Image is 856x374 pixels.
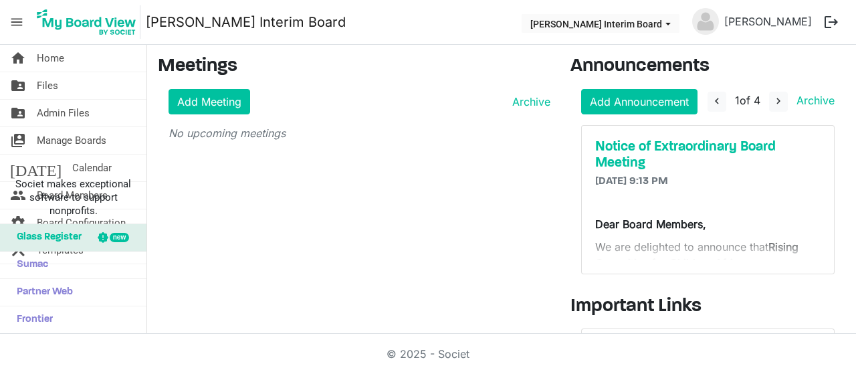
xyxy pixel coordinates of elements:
[772,95,784,107] span: navigate_next
[72,155,112,181] span: Calendar
[595,217,706,231] strong: Dear Board Members,
[581,89,698,114] a: Add Announcement
[10,306,53,333] span: Frontier
[387,347,469,361] a: © 2025 - Societ
[10,155,62,181] span: [DATE]
[570,296,845,318] h3: Important Links
[522,14,679,33] button: RICCA Interim Board dropdownbutton
[791,94,835,107] a: Archive
[595,239,821,351] p: We are delighted to announce that has officially been , and we have received our registration cer...
[507,94,550,110] a: Archive
[10,72,26,99] span: folder_shared
[6,177,140,217] span: Societ makes exceptional software to support nonprofits.
[33,5,140,39] img: My Board View Logo
[169,125,550,141] p: No upcoming meetings
[110,233,129,242] div: new
[10,127,26,154] span: switch_account
[708,92,726,112] button: navigate_before
[33,5,146,39] a: My Board View Logo
[570,56,845,78] h3: Announcements
[817,8,845,36] button: logout
[169,89,250,114] a: Add Meeting
[10,100,26,126] span: folder_shared
[595,139,821,171] a: Notice of Extraordinary Board Meeting
[10,45,26,72] span: home
[37,100,90,126] span: Admin Files
[10,279,73,306] span: Partner Web
[735,94,740,107] span: 1
[719,8,817,35] a: [PERSON_NAME]
[735,94,760,107] span: of 4
[37,45,64,72] span: Home
[4,9,29,35] span: menu
[37,72,58,99] span: Files
[37,127,106,154] span: Manage Boards
[595,176,668,187] span: [DATE] 9:13 PM
[146,9,346,35] a: [PERSON_NAME] Interim Board
[769,92,788,112] button: navigate_next
[711,95,723,107] span: navigate_before
[10,224,82,251] span: Glass Register
[158,56,550,78] h3: Meetings
[10,252,48,278] span: Sumac
[692,8,719,35] img: no-profile-picture.svg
